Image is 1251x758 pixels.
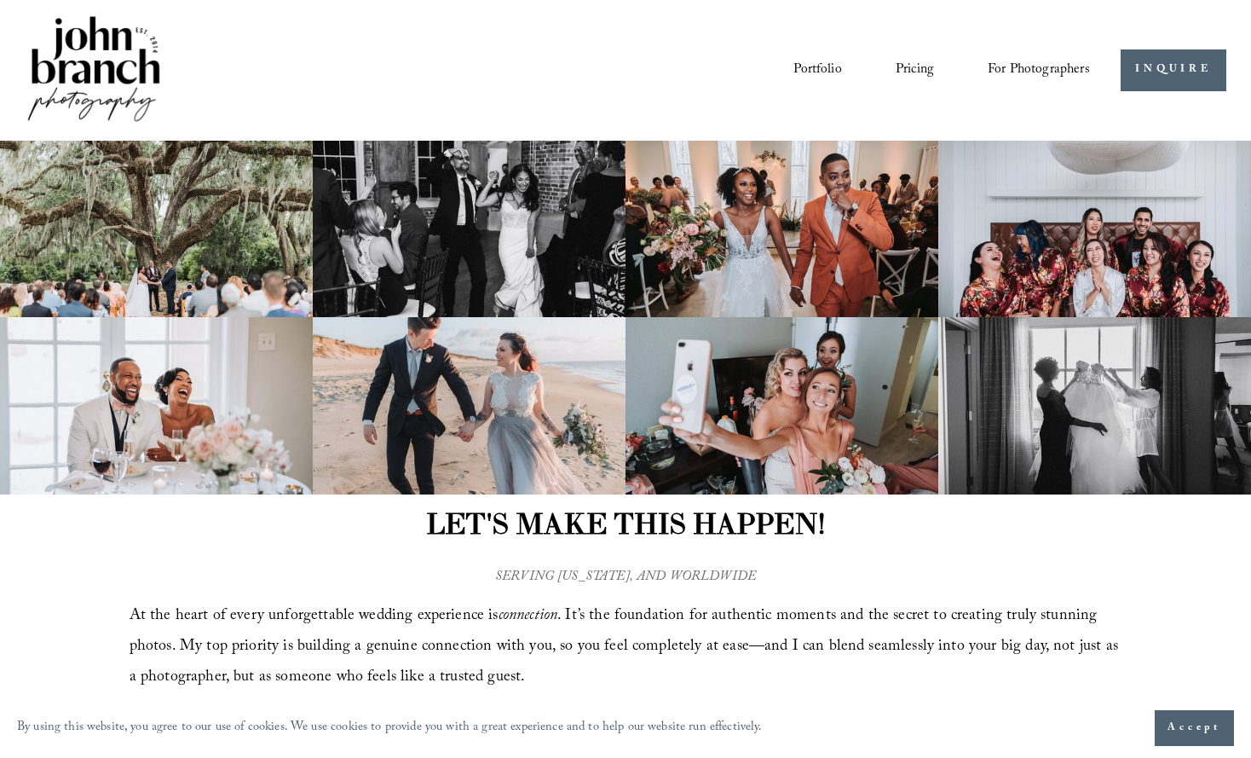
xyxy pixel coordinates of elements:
[625,141,938,317] img: Bride and groom walking down the aisle in wedding attire, bride holding bouquet.
[25,13,163,128] img: John Branch IV Photography
[1155,710,1234,746] button: Accept
[793,55,841,84] a: Portfolio
[1167,720,1221,737] span: Accept
[313,141,625,317] img: A bride and groom energetically entering a wedding reception with guests cheering and clapping, s...
[1121,49,1225,91] a: INQUIRE
[896,55,934,84] a: Pricing
[499,604,558,630] em: connection
[938,317,1251,494] img: Two women holding up a wedding dress in front of a window, one in a dark dress and the other in a...
[17,716,763,741] p: By using this website, you agree to our use of cookies. We use cookies to provide you with a grea...
[495,566,756,589] em: SERVING [US_STATE], AND WORLDWIDE
[988,55,1090,84] a: folder dropdown
[988,57,1090,84] span: For Photographers
[938,141,1251,317] img: Group of people wearing floral robes, smiling and laughing, seated on a bed with a large white la...
[625,317,938,494] img: Three women taking a selfie in a room, dressed for a special occasion. The woman in front holds a...
[426,506,825,541] strong: LET'S MAKE THIS HAPPEN!
[313,317,625,494] img: Wedding couple holding hands on a beach, dressed in formal attire.
[130,604,1122,691] span: At the heart of every unforgettable wedding experience is . It’s the foundation for authentic mom...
